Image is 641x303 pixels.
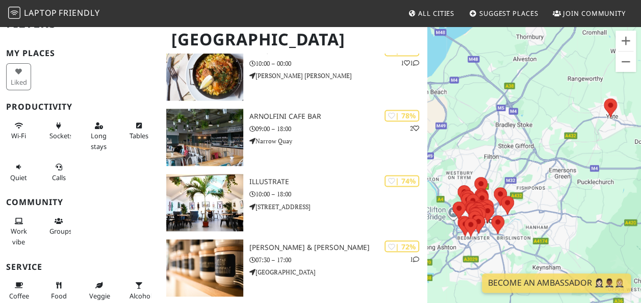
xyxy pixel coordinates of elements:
[89,291,110,300] span: Veggie
[249,71,427,81] p: [PERSON_NAME] [PERSON_NAME]
[465,4,543,22] a: Suggest Places
[166,239,243,296] img: Spicer & Cole
[249,112,427,121] h3: Arnolfini Cafe Bar
[6,117,31,144] button: Wi-Fi
[384,110,419,121] div: | 78%
[549,4,630,22] a: Join Community
[11,131,26,140] span: Stable Wi-Fi
[51,291,67,300] span: Food
[160,174,427,231] a: Illustrate | 74% Illustrate 10:00 – 18:00 [STREET_ADDRESS]
[6,262,154,272] h3: Service
[8,5,100,22] a: LaptopFriendly LaptopFriendly
[249,201,427,211] p: [STREET_ADDRESS]
[384,175,419,187] div: | 74%
[249,267,427,276] p: [GEOGRAPHIC_DATA]
[563,9,626,18] span: Join Community
[479,9,539,18] span: Suggest Places
[249,124,427,134] p: 09:00 – 18:00
[8,7,20,19] img: LaptopFriendly
[166,43,243,100] img: The Canteen
[10,173,27,182] span: Quiet
[46,159,71,186] button: Calls
[6,197,154,207] h3: Community
[249,243,427,251] h3: [PERSON_NAME] & [PERSON_NAME]
[249,255,427,264] p: 07:30 – 17:00
[160,239,427,296] a: Spicer & Cole | 72% 1 [PERSON_NAME] & [PERSON_NAME] 07:30 – 17:00 [GEOGRAPHIC_DATA]
[418,9,454,18] span: All Cities
[6,213,31,250] button: Work vibe
[160,109,427,166] a: Arnolfini Cafe Bar | 78% 2 Arnolfini Cafe Bar 09:00 – 18:00 Narrow Quay
[160,43,427,100] a: The Canteen | 78% 11 The Canteen 10:00 – 00:00 [PERSON_NAME] [PERSON_NAME]
[49,131,73,140] span: Power sockets
[59,7,99,18] span: Friendly
[46,117,71,144] button: Sockets
[410,123,419,133] p: 2
[384,240,419,252] div: | 72%
[9,291,29,300] span: Coffee
[49,226,72,236] span: Group tables
[24,7,57,18] span: Laptop
[6,102,154,112] h3: Productivity
[6,159,31,186] button: Quiet
[46,213,71,240] button: Groups
[163,26,425,54] h1: [GEOGRAPHIC_DATA]
[616,31,636,51] button: Zoom in
[130,131,148,140] span: Work-friendly tables
[166,174,243,231] img: Illustrate
[130,291,152,300] span: Alcohol
[6,48,154,58] h3: My Places
[616,52,636,72] button: Zoom out
[249,178,427,186] h3: Illustrate
[249,136,427,146] p: Narrow Quay
[166,109,243,166] img: Arnolfini Cafe Bar
[86,117,111,155] button: Long stays
[91,131,107,150] span: Long stays
[52,173,66,182] span: Video/audio calls
[11,226,27,246] span: People working
[410,254,419,264] p: 1
[404,4,458,22] a: All Cities
[249,189,427,199] p: 10:00 – 18:00
[126,117,151,144] button: Tables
